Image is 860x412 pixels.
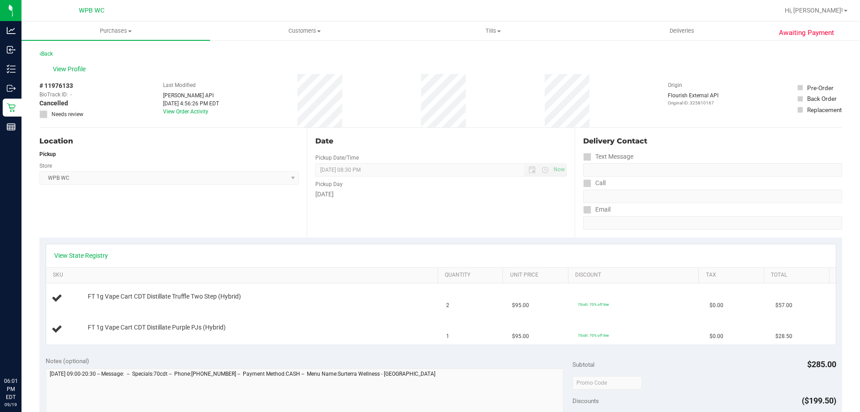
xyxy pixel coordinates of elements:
div: Back Order [807,94,837,103]
label: Text Message [583,150,633,163]
strong: Pickup [39,151,56,157]
input: Promo Code [572,376,642,390]
span: Needs review [52,110,83,118]
span: 2 [446,301,449,310]
span: $0.00 [709,332,723,341]
span: Cancelled [39,99,68,108]
span: Hi, [PERSON_NAME]! [785,7,843,14]
p: 06:01 PM EDT [4,377,17,401]
span: WPB WC [79,7,104,14]
input: Format: (999) 999-9999 [583,163,842,177]
a: View Order Activity [163,108,208,115]
span: 70cdt: 70% off line [578,333,609,338]
div: Flourish External API [668,91,718,106]
span: FT 1g Vape Cart CDT Distillate Truffle Two Step (Hybrid) [88,292,241,301]
a: Back [39,51,53,57]
a: Deliveries [588,22,776,40]
span: $95.00 [512,301,529,310]
label: Pickup Date/Time [315,154,359,162]
a: Total [771,272,826,279]
label: Store [39,162,52,170]
span: - [70,91,72,99]
div: Pre-Order [807,83,834,92]
span: Subtotal [572,361,594,368]
a: Tax [706,272,761,279]
span: $285.00 [807,360,836,369]
a: Purchases [21,22,210,40]
span: 1 [446,332,449,341]
inline-svg: Analytics [7,26,16,35]
label: Origin [668,81,682,89]
span: Awaiting Payment [779,28,834,38]
span: FT 1g Vape Cart CDT Distillate Purple PJs (Hybrid) [88,323,226,332]
label: Call [583,177,606,190]
span: $0.00 [709,301,723,310]
iframe: Resource center [9,340,36,367]
span: View Profile [53,65,89,74]
span: # 11976133 [39,81,73,91]
span: BioTrack ID: [39,91,68,99]
a: View State Registry [54,251,108,260]
span: Customers [211,27,398,35]
inline-svg: Reports [7,122,16,131]
a: Tills [399,22,587,40]
span: $57.00 [775,301,792,310]
a: Quantity [445,272,499,279]
label: Last Modified [163,81,196,89]
div: [DATE] [315,190,566,199]
span: Purchases [21,27,210,35]
a: Discount [575,272,695,279]
div: Date [315,136,566,147]
a: Unit Price [510,272,565,279]
span: ($199.50) [802,396,836,405]
span: Discounts [572,393,599,409]
div: Delivery Contact [583,136,842,147]
inline-svg: Outbound [7,84,16,93]
span: Deliveries [658,27,706,35]
span: Tills [399,27,587,35]
div: [PERSON_NAME] API [163,91,219,100]
div: [DATE] 4:56:26 PM EDT [163,100,219,108]
a: Customers [210,22,399,40]
p: Original ID: 325810167 [668,100,718,106]
span: $28.50 [775,332,792,341]
label: Email [583,203,611,216]
span: 70cdt: 70% off line [578,302,609,307]
p: 09/19 [4,401,17,408]
inline-svg: Inbound [7,45,16,54]
div: Replacement [807,105,842,114]
inline-svg: Inventory [7,65,16,74]
span: $95.00 [512,332,529,341]
div: Location [39,136,299,147]
label: Pickup Day [315,180,343,188]
a: SKU [53,272,434,279]
inline-svg: Retail [7,103,16,112]
span: Notes (optional) [46,357,89,364]
input: Format: (999) 999-9999 [583,190,842,203]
